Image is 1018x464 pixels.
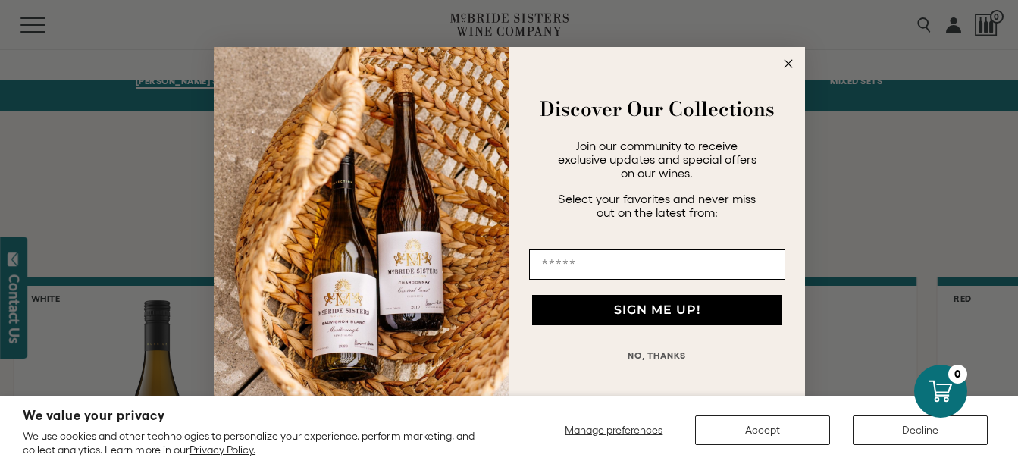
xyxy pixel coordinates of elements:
[779,55,797,73] button: Close dialog
[948,365,967,384] div: 0
[532,295,782,325] button: SIGN ME UP!
[23,409,507,422] h2: We value your privacy
[529,340,785,371] button: NO, THANKS
[558,192,756,219] span: Select your favorites and never miss out on the latest from:
[23,429,507,456] p: We use cookies and other technologies to personalize your experience, perform marketing, and coll...
[695,415,830,445] button: Accept
[529,249,785,280] input: Email
[540,94,775,124] strong: Discover Our Collections
[565,424,662,436] span: Manage preferences
[190,444,255,456] a: Privacy Policy.
[214,47,509,417] img: 42653730-7e35-4af7-a99d-12bf478283cf.jpeg
[853,415,988,445] button: Decline
[558,139,756,180] span: Join our community to receive exclusive updates and special offers on our wines.
[556,415,672,445] button: Manage preferences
